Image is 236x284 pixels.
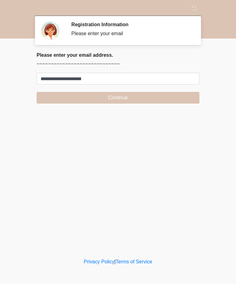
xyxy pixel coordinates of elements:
div: Please enter your email [71,30,190,37]
img: Agent Avatar [41,22,60,40]
h2: Registration Information [71,22,190,27]
button: Continue [37,92,199,104]
a: Terms of Service [116,259,152,264]
a: | [114,259,116,264]
h2: Please enter your email address. [37,52,199,58]
p: ~~~~~~~~~~~~~~~~~~~~~~~~~~~~~ [37,60,199,68]
img: Sm Skin La Laser Logo [30,5,38,12]
a: Privacy Policy [84,259,115,264]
